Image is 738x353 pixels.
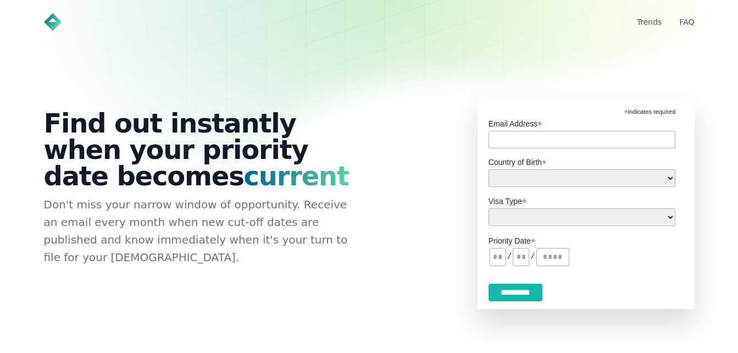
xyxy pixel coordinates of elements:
[489,194,675,207] label: Visa Type
[507,252,512,261] pre: /
[489,233,684,246] label: Priority Date
[679,18,694,26] a: FAQ
[530,252,535,261] pre: /
[489,155,675,168] label: Country of Birth
[489,116,675,129] label: Email Address
[637,18,662,26] a: Trends
[244,161,349,191] span: current
[44,110,360,189] h1: Find out instantly when your priority date becomes
[489,99,675,116] div: indicates required
[44,196,360,266] p: Don't miss your narrow window of opportunity. Receive an email every month when new cut-off dates...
